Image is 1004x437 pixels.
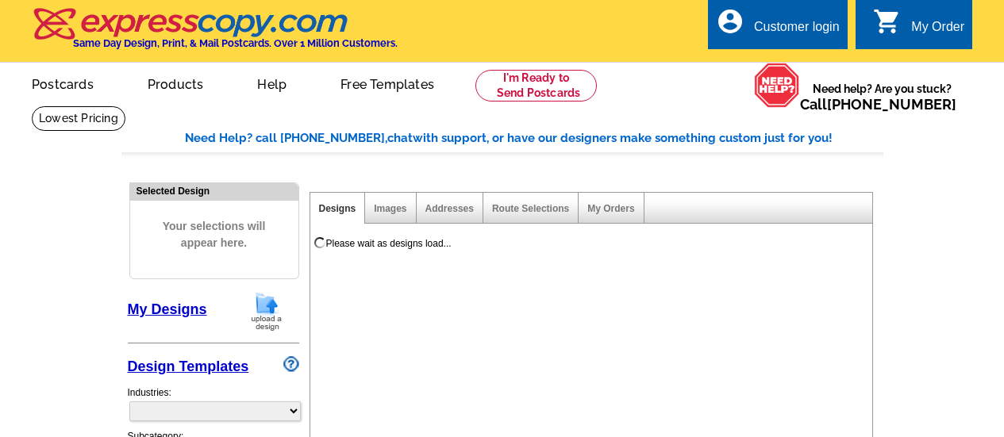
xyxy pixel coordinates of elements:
[387,131,413,145] span: chat
[492,203,569,214] a: Route Selections
[314,236,326,249] img: loading...
[122,64,229,102] a: Products
[587,203,634,214] a: My Orders
[827,96,956,113] a: [PHONE_NUMBER]
[142,202,287,267] span: Your selections will appear here.
[130,183,298,198] div: Selected Design
[128,378,299,429] div: Industries:
[128,301,207,317] a: My Designs
[716,17,840,37] a: account_circle Customer login
[283,356,299,372] img: design-wizard-help-icon.png
[374,203,406,214] a: Images
[128,358,249,374] a: Design Templates
[6,64,119,102] a: Postcards
[246,291,287,332] img: upload-design
[754,20,840,42] div: Customer login
[32,19,398,49] a: Same Day Design, Print, & Mail Postcards. Over 1 Million Customers.
[716,7,744,36] i: account_circle
[873,17,964,37] a: shopping_cart My Order
[425,203,474,214] a: Addresses
[800,96,956,113] span: Call
[800,81,964,113] span: Need help? Are you stuck?
[73,37,398,49] h4: Same Day Design, Print, & Mail Postcards. Over 1 Million Customers.
[911,20,964,42] div: My Order
[315,64,460,102] a: Free Templates
[185,129,883,148] div: Need Help? call [PHONE_NUMBER], with support, or have our designers make something custom just fo...
[873,7,902,36] i: shopping_cart
[326,236,452,251] div: Please wait as designs load...
[754,63,800,108] img: help
[319,203,356,214] a: Designs
[232,64,312,102] a: Help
